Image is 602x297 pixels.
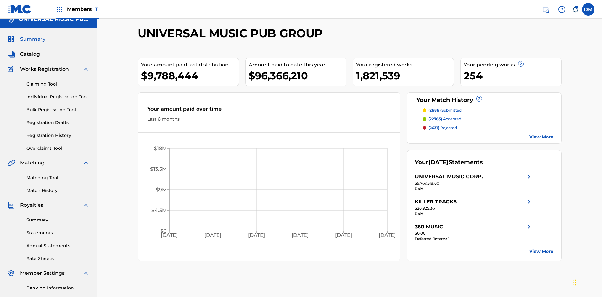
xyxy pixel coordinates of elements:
[82,269,90,277] img: expand
[56,6,63,13] img: Top Rightsholders
[558,6,566,13] img: help
[82,201,90,209] img: expand
[415,231,533,236] div: $0.00
[204,232,221,238] tspan: [DATE]
[151,207,167,213] tspan: $4.5M
[428,159,449,166] span: [DATE]
[8,35,15,43] img: Summary
[26,145,90,152] a: Overclaims Tool
[161,232,178,238] tspan: [DATE]
[518,61,523,66] span: ?
[582,3,594,16] div: User Menu
[8,201,15,209] img: Royalties
[415,211,533,217] div: Paid
[147,116,391,122] div: Last 6 months
[529,248,553,255] a: View More
[147,105,391,116] div: Your amount paid over time
[19,16,90,23] h5: UNIVERSAL MUSIC PUB GROUP
[477,96,482,101] span: ?
[8,159,15,167] img: Matching
[26,230,90,236] a: Statements
[138,26,326,40] h2: UNIVERSAL MUSIC PUB GROUP
[26,119,90,126] a: Registration Drafts
[525,223,533,231] img: right chevron icon
[539,3,552,16] a: Public Search
[26,187,90,194] a: Match History
[415,173,483,180] div: UNIVERSAL MUSIC CORP.
[20,65,69,73] span: Works Registration
[415,198,533,217] a: KILLER TRACKSright chevron icon$20,925.36Paid
[428,117,442,121] span: (22765)
[8,50,15,58] img: Catalog
[572,6,578,13] div: Notifications
[525,198,533,206] img: right chevron icon
[423,107,554,113] a: (2686) submitted
[379,232,396,238] tspan: [DATE]
[464,61,561,69] div: Your pending works
[154,145,167,151] tspan: $18M
[95,6,99,12] span: 11
[8,16,15,23] img: Accounts
[356,69,454,83] div: 1,821,539
[26,285,90,291] a: Banking Information
[150,166,167,172] tspan: $13.5M
[156,187,167,193] tspan: $9M
[335,232,352,238] tspan: [DATE]
[556,3,568,16] div: Help
[415,198,457,206] div: KILLER TRACKS
[26,81,90,87] a: Claiming Tool
[356,61,454,69] div: Your registered works
[82,159,90,167] img: expand
[415,158,483,167] div: Your Statements
[571,267,602,297] iframe: Chat Widget
[8,35,45,43] a: SummarySummary
[67,6,99,13] span: Members
[529,134,553,140] a: View More
[423,125,554,131] a: (2631) rejected
[428,107,462,113] p: submitted
[415,180,533,186] div: $9,767,518.00
[8,65,16,73] img: Works Registration
[415,186,533,192] div: Paid
[8,269,15,277] img: Member Settings
[428,125,439,130] span: (2631)
[8,5,32,14] img: MLC Logo
[249,61,346,69] div: Amount paid to date this year
[415,223,443,231] div: 360 MUSIC
[82,65,90,73] img: expand
[26,132,90,139] a: Registration History
[20,50,40,58] span: Catalog
[20,159,45,167] span: Matching
[292,232,309,238] tspan: [DATE]
[249,69,346,83] div: $96,366,210
[26,255,90,262] a: Rate Sheets
[26,175,90,181] a: Matching Tool
[423,116,554,122] a: (22765) accepted
[525,173,533,180] img: right chevron icon
[26,242,90,249] a: Annual Statements
[415,223,533,242] a: 360 MUSICright chevron icon$0.00Deferred (Internal)
[8,50,40,58] a: CatalogCatalog
[20,201,43,209] span: Royalties
[464,69,561,83] div: 254
[26,94,90,100] a: Individual Registration Tool
[160,228,167,234] tspan: $0
[415,236,533,242] div: Deferred (Internal)
[415,206,533,211] div: $20,925.36
[141,69,239,83] div: $9,788,444
[248,232,265,238] tspan: [DATE]
[415,96,554,104] div: Your Match History
[26,107,90,113] a: Bulk Registration Tool
[428,125,457,131] p: rejected
[20,35,45,43] span: Summary
[573,273,576,292] div: Drag
[141,61,239,69] div: Your amount paid last distribution
[542,6,549,13] img: search
[20,269,65,277] span: Member Settings
[428,108,441,112] span: (2686)
[415,173,533,192] a: UNIVERSAL MUSIC CORP.right chevron icon$9,767,518.00Paid
[26,217,90,223] a: Summary
[428,116,461,122] p: accepted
